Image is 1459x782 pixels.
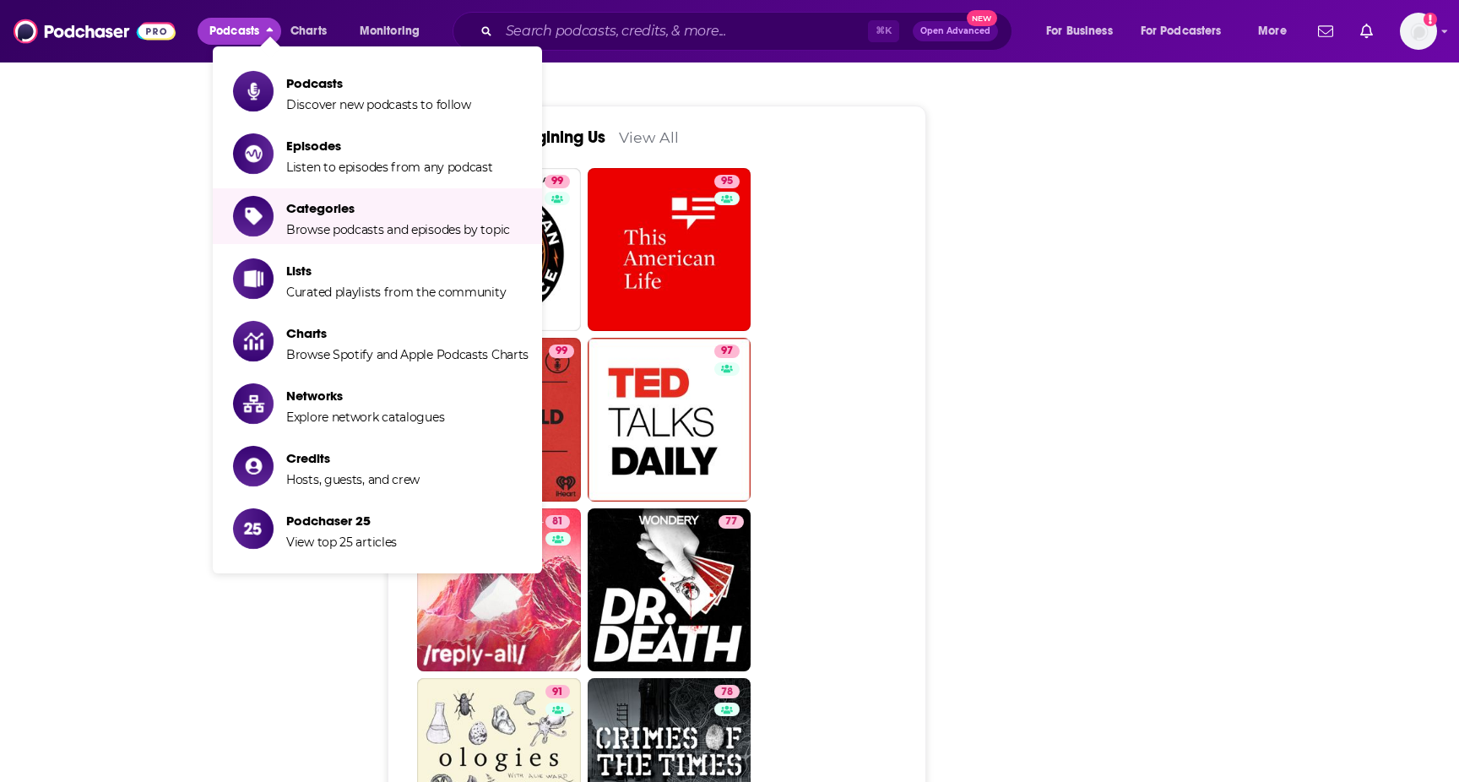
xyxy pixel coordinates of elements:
span: ⌘ K [868,20,899,42]
span: Listen to episodes from any podcast [286,160,493,175]
a: 97 [588,338,751,502]
span: New [967,10,997,26]
span: Hosts, guests, and crew [286,472,420,487]
button: open menu [1034,18,1134,45]
span: Podcasts [286,75,471,91]
div: Search podcasts, credits, & more... [469,12,1028,51]
a: 77 [719,515,744,529]
span: 95 [721,173,733,190]
span: Categories [286,200,510,216]
span: Episodes [286,138,493,154]
span: Charts [286,325,529,341]
button: Open AdvancedNew [913,21,998,41]
button: open menu [1130,18,1246,45]
button: Show profile menu [1400,13,1437,50]
span: Charts [290,19,327,43]
svg: Add a profile image [1424,13,1437,26]
a: 81 [417,508,581,672]
a: Show notifications dropdown [1311,17,1340,46]
button: open menu [348,18,442,45]
span: Networks [286,388,444,404]
a: 78 [714,685,740,698]
img: User Profile [1400,13,1437,50]
button: close menu [198,18,281,45]
a: View All [619,128,679,146]
span: 77 [725,513,737,530]
a: 95 [588,168,751,332]
span: 97 [721,343,733,360]
span: 91 [552,684,563,701]
span: Browse podcasts and episodes by topic [286,222,510,237]
input: Search podcasts, credits, & more... [499,18,868,45]
span: Browse Spotify and Apple Podcasts Charts [286,347,529,362]
span: Podcasts [209,19,259,43]
a: 77 [588,508,751,672]
span: Open Advanced [920,27,990,35]
a: Show notifications dropdown [1353,17,1380,46]
img: Podchaser - Follow, Share and Rate Podcasts [14,15,176,47]
a: Charts [279,18,337,45]
span: Curated playlists from the community [286,285,506,300]
span: Logged in as ryanberni [1400,13,1437,50]
span: Explore network catalogues [286,410,444,425]
span: 78 [721,684,733,701]
a: 95 [714,175,740,188]
span: Podchaser 25 [286,513,397,529]
span: For Business [1046,19,1113,43]
span: Discover new podcasts to follow [286,97,471,112]
span: View top 25 articles [286,535,397,550]
span: Monitoring [360,19,420,43]
span: For Podcasters [1141,19,1222,43]
button: open menu [1246,18,1308,45]
a: 91 [545,685,570,698]
span: Credits [286,450,420,466]
span: More [1258,19,1287,43]
a: 97 [714,345,740,358]
span: Lists [286,263,506,279]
